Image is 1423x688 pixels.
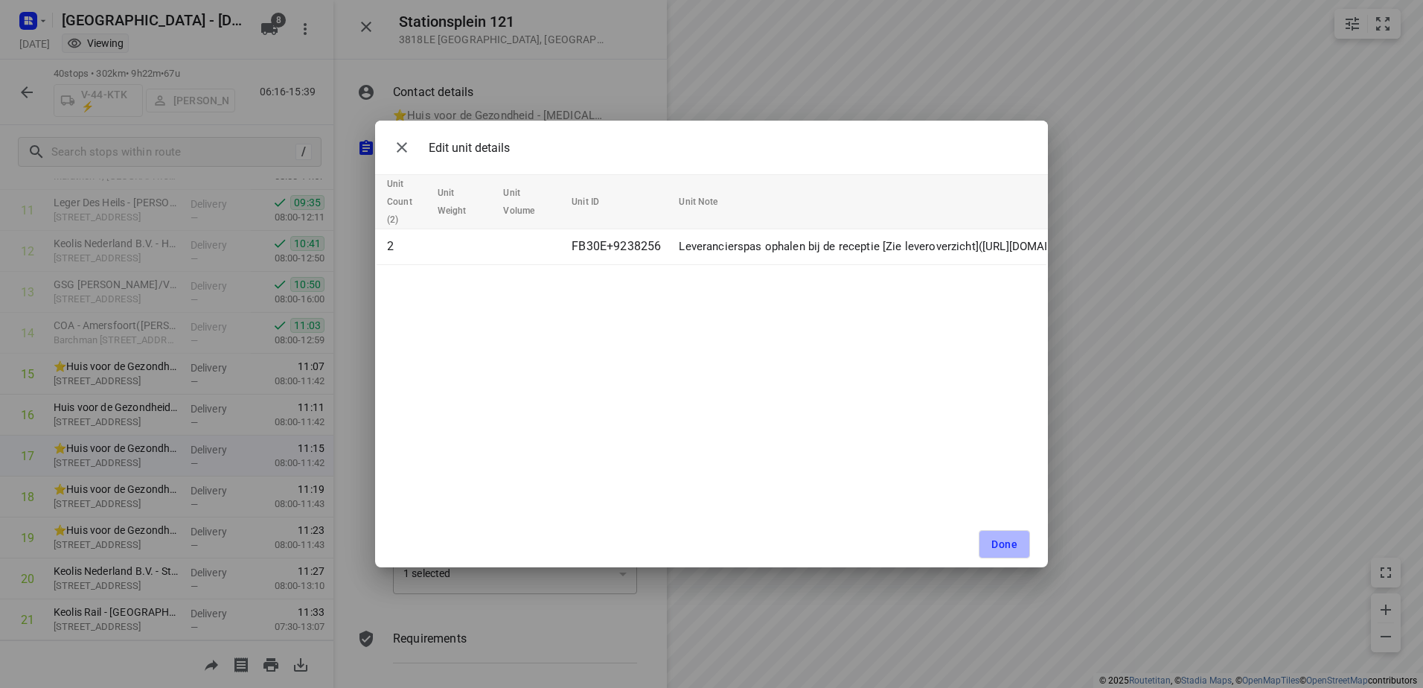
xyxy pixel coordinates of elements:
span: Unit Count (2) [387,175,432,229]
span: Unit ID [572,193,618,211]
p: Leverancierspas ophalen bij de receptie [Zie leveroverzicht]([URL][DOMAIN_NAME]) [679,238,1100,255]
div: Edit unit details [387,133,510,162]
span: Unit Weight [438,184,486,220]
td: FB30E+9238256 [566,229,673,265]
span: Done [991,538,1017,550]
button: Done [979,530,1030,558]
span: Unit Volume [503,184,554,220]
td: 2 [375,229,432,265]
span: Unit Note [679,193,737,211]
